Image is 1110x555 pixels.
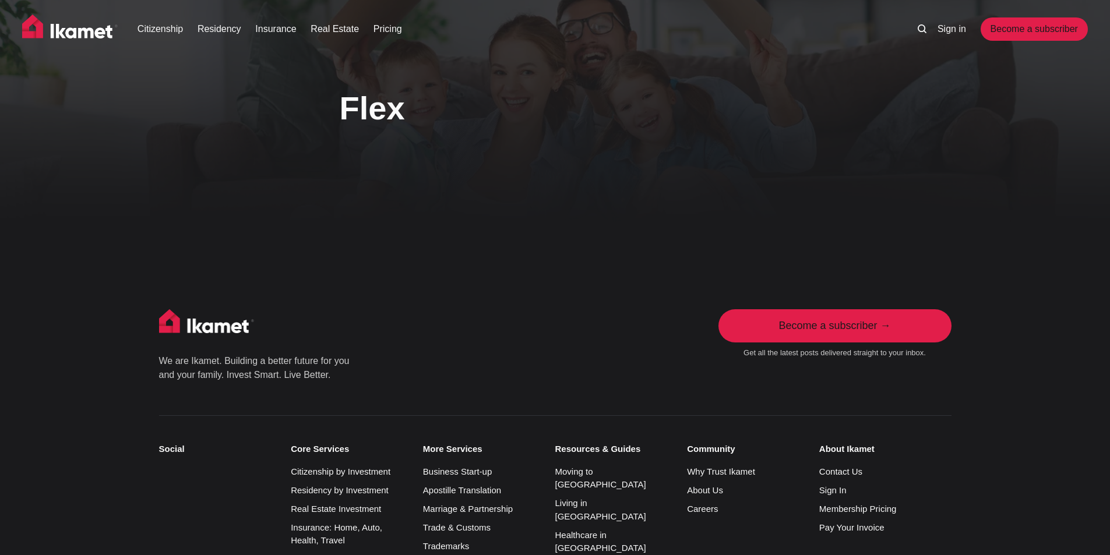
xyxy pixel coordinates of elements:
[687,485,723,495] a: About Us
[938,22,966,36] a: Sign in
[198,22,241,36] a: Residency
[555,444,665,454] small: Resources & Guides
[687,504,718,514] a: Careers
[291,504,381,514] a: Real Estate Investment
[255,22,296,36] a: Insurance
[291,485,389,495] a: Residency by Investment
[819,504,897,514] a: Membership Pricing
[819,485,847,495] a: Sign In
[340,89,771,128] h1: Flex
[687,466,755,476] a: Why Trust Ikamet
[423,522,491,532] a: Trade & Customs
[423,504,513,514] a: Marriage & Partnership
[291,444,401,454] small: Core Services
[687,444,797,454] small: Community
[819,444,929,454] small: About Ikamet
[138,22,183,36] a: Citizenship
[981,17,1088,41] a: Become a subscriber
[555,530,646,553] a: Healthcare in [GEOGRAPHIC_DATA]
[423,541,469,551] a: Trademarks
[159,354,351,382] p: We are Ikamet. Building a better future for you and your family. Invest Smart. Live Better.
[291,522,382,546] a: Insurance: Home, Auto, Health, Travel
[555,466,646,490] a: Moving to [GEOGRAPHIC_DATA]
[423,444,533,454] small: More Services
[819,466,862,476] a: Contact Us
[555,498,646,521] a: Living in [GEOGRAPHIC_DATA]
[718,348,952,358] small: Get all the latest posts delivered straight to your inbox.
[22,15,118,44] img: Ikamet home
[423,466,492,476] a: Business Start-up
[159,309,255,338] img: Ikamet home
[373,22,402,36] a: Pricing
[718,309,952,343] a: Become a subscriber →
[159,444,269,454] small: Social
[291,466,390,476] a: Citizenship by Investment
[423,485,501,495] a: Apostille Translation
[311,22,359,36] a: Real Estate
[819,522,885,532] a: Pay Your Invoice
